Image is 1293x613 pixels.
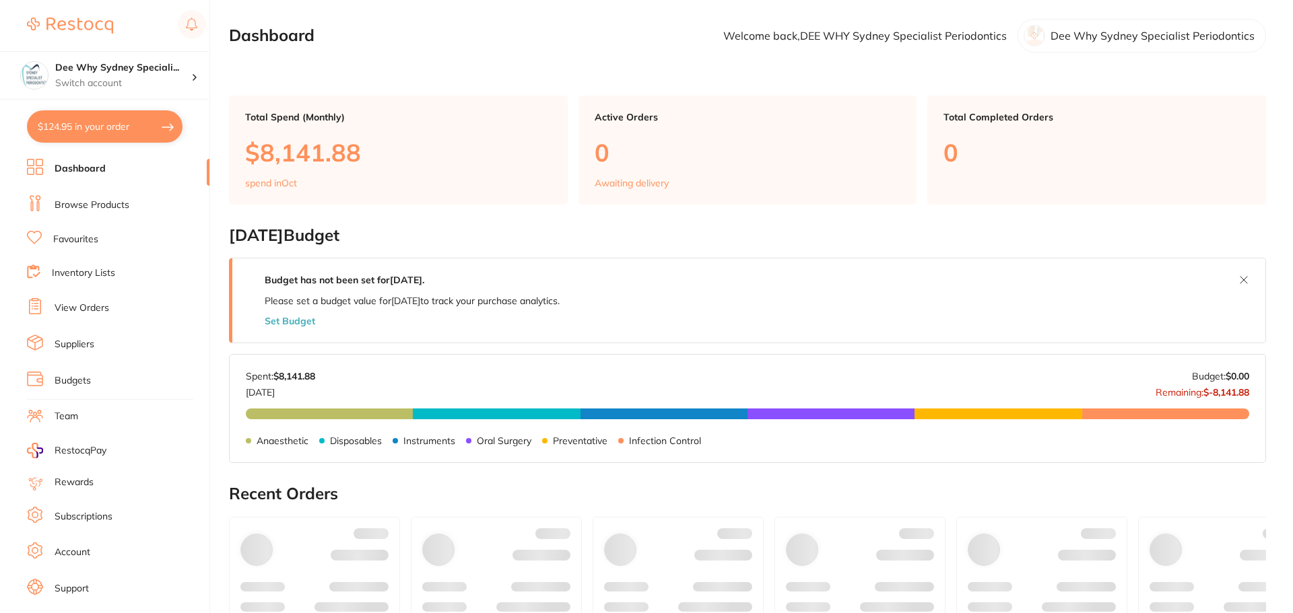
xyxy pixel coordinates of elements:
[229,96,568,205] a: Total Spend (Monthly)$8,141.88spend inOct
[595,178,669,188] p: Awaiting delivery
[245,112,552,122] p: Total Spend (Monthly)
[27,443,106,458] a: RestocqPay
[1192,371,1249,382] p: Budget:
[553,435,607,446] p: Preventative
[52,266,115,280] a: Inventory Lists
[245,178,297,188] p: spend in Oct
[403,435,455,446] p: Instruments
[55,444,106,458] span: RestocqPay
[927,96,1266,205] a: Total Completed Orders0
[246,371,315,382] p: Spent:
[265,295,560,306] p: Please set a budget value for [DATE] to track your purchase analytics.
[246,382,315,398] p: [DATE]
[229,484,1266,503] h2: Recent Orders
[1156,382,1249,398] p: Remaining:
[723,30,1007,42] p: Welcome back, DEE WHY Sydney Specialist Periodontics
[257,435,308,446] p: Anaesthetic
[55,338,94,351] a: Suppliers
[27,10,113,41] a: Restocq Logo
[477,435,531,446] p: Oral Surgery
[629,435,701,446] p: Infection Control
[943,139,1250,166] p: 0
[55,410,78,423] a: Team
[265,274,424,286] strong: Budget has not been set for [DATE] .
[229,26,314,45] h2: Dashboard
[27,443,43,458] img: RestocqPay
[55,162,106,176] a: Dashboard
[55,61,191,75] h4: Dee Why Sydney Specialist Periodontics
[55,374,91,388] a: Budgets
[53,233,98,246] a: Favourites
[578,96,917,205] a: Active Orders0Awaiting delivery
[595,139,901,166] p: 0
[229,226,1266,245] h2: [DATE] Budget
[1051,30,1255,42] p: Dee Why Sydney Specialist Periodontics
[21,62,48,89] img: Dee Why Sydney Specialist Periodontics
[265,316,315,326] button: Set Budget
[55,77,191,90] p: Switch account
[55,546,90,559] a: Account
[27,17,113,34] img: Restocq Logo
[27,110,183,143] button: $124.95 in your order
[1203,386,1249,398] strong: $-8,141.88
[245,139,552,166] p: $8,141.88
[55,510,112,524] a: Subscriptions
[330,435,382,446] p: Disposables
[595,112,901,122] p: Active Orders
[55,476,94,489] a: Rewards
[55,199,129,212] a: Browse Products
[273,370,315,382] strong: $8,141.88
[55,582,89,596] a: Support
[55,301,109,315] a: View Orders
[943,112,1250,122] p: Total Completed Orders
[1226,370,1249,382] strong: $0.00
